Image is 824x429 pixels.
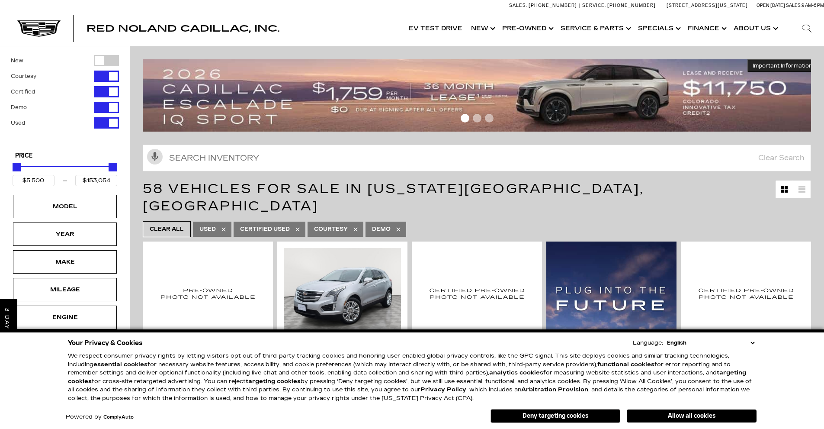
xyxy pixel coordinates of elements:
input: Maximum [75,175,117,186]
span: 58 Vehicles for Sale in [US_STATE][GEOGRAPHIC_DATA], [GEOGRAPHIC_DATA] [143,181,644,214]
div: EngineEngine [13,306,117,329]
label: Courtesy [11,72,36,81]
div: Filter by Vehicle Type [11,55,119,144]
span: [PHONE_NUMBER] [607,3,656,8]
span: Open [DATE] [757,3,785,8]
span: Sales: [509,3,527,8]
div: Year [43,229,87,239]
a: Pre-Owned [498,11,556,46]
a: EV Test Drive [404,11,467,46]
span: Go to slide 2 [473,114,481,123]
label: Demo [11,103,27,112]
span: Courtesy [314,224,348,235]
button: Deny targeting cookies [491,409,620,423]
div: Price [13,160,117,186]
strong: Arbitration Provision [521,386,588,393]
span: Certified Used [240,224,290,235]
a: New [467,11,498,46]
img: Cadillac Dark Logo with Cadillac White Text [17,20,61,37]
span: Go to slide 1 [461,114,469,123]
h5: Price [15,152,115,160]
p: We respect consumer privacy rights by letting visitors opt out of third-party tracking cookies an... [68,352,757,403]
a: Finance [683,11,729,46]
strong: essential cookies [93,361,147,368]
span: Sales: [786,3,802,8]
a: Privacy Policy [420,386,466,393]
span: Used [199,224,216,235]
select: Language Select [665,339,757,347]
div: Minimum Price [13,163,21,171]
img: 2023 Cadillac XT4 Sport [687,248,805,339]
a: ComplyAuto [103,415,134,420]
label: Used [11,119,25,127]
div: Powered by [66,414,134,420]
div: Engine [43,313,87,322]
span: Clear All [150,224,184,235]
div: Mileage [43,285,87,294]
label: Certified [11,87,35,96]
a: [STREET_ADDRESS][US_STATE] [667,3,748,8]
input: Minimum [13,175,55,186]
span: Demo [372,224,391,235]
strong: targeting cookies [68,369,746,385]
div: MileageMileage [13,278,117,301]
a: Sales: [PHONE_NUMBER] [509,3,579,8]
img: 2020 Cadillac XT4 Premium Luxury [149,248,266,339]
img: 2021 Cadillac XT4 Premium Luxury [418,248,535,339]
div: Model [43,202,87,211]
div: 1 / 2 [284,248,402,337]
span: Important Information [753,62,812,69]
div: Language: [633,340,663,346]
span: Red Noland Cadillac, Inc. [87,23,279,34]
svg: Click to toggle on voice search [147,149,163,165]
img: 2509-September-FOM-Escalade-IQ-Lease9 [143,59,818,132]
label: New [11,56,23,65]
a: About Us [729,11,781,46]
button: Important Information [747,59,818,72]
input: Search Inventory [143,145,811,171]
a: Specials [634,11,683,46]
strong: functional cookies [597,361,654,368]
span: Go to slide 3 [485,114,494,123]
div: Make [43,257,87,267]
div: Maximum Price [109,163,117,171]
span: Service: [582,3,606,8]
div: ModelModel [13,195,117,218]
div: YearYear [13,223,117,246]
a: Service & Parts [556,11,634,46]
span: [PHONE_NUMBER] [529,3,577,8]
button: Allow all cookies [627,410,757,423]
span: 9 AM-6 PM [802,3,824,8]
img: 2018 Cadillac XT5 Premium Luxury AWD 1 [284,248,402,337]
strong: analytics cookies [489,369,543,376]
strong: targeting cookies [246,378,301,385]
a: Service: [PHONE_NUMBER] [579,3,658,8]
div: MakeMake [13,250,117,274]
a: Red Noland Cadillac, Inc. [87,24,279,33]
span: Your Privacy & Cookies [68,337,143,349]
